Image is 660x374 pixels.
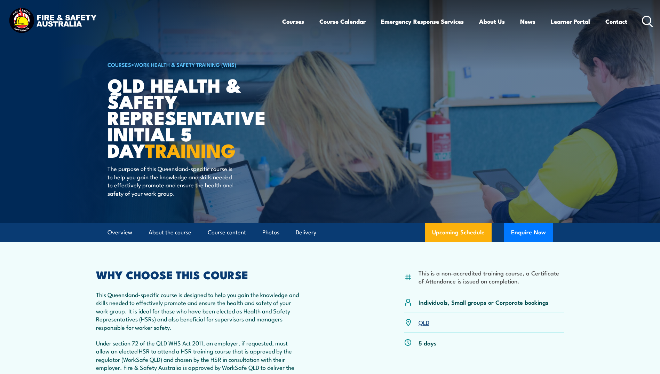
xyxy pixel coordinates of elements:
[96,270,299,279] h2: WHY CHOOSE THIS COURSE
[419,298,549,306] p: Individuals, Small groups or Corporate bookings
[96,290,299,331] p: This Queensland-specific course is designed to help you gain the knowledge and skills needed to e...
[504,223,553,242] button: Enquire Now
[145,135,236,164] strong: TRAINING
[381,12,464,31] a: Emergency Response Services
[419,269,564,285] li: This is a non-accredited training course, a Certificate of Attendance is issued on completion.
[108,223,132,242] a: Overview
[262,223,279,242] a: Photos
[479,12,505,31] a: About Us
[419,339,437,347] p: 5 days
[134,61,236,68] a: Work Health & Safety Training (WHS)
[149,223,191,242] a: About the course
[296,223,316,242] a: Delivery
[208,223,246,242] a: Course content
[425,223,492,242] a: Upcoming Schedule
[108,61,131,68] a: COURSES
[108,60,279,69] h6: >
[419,318,429,326] a: QLD
[551,12,590,31] a: Learner Portal
[520,12,535,31] a: News
[282,12,304,31] a: Courses
[108,164,234,197] p: The purpose of this Queensland-specific course is to help you gain the knowledge and skills neede...
[605,12,627,31] a: Contact
[319,12,366,31] a: Course Calendar
[108,77,279,158] h1: QLD Health & Safety Representative Initial 5 Day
